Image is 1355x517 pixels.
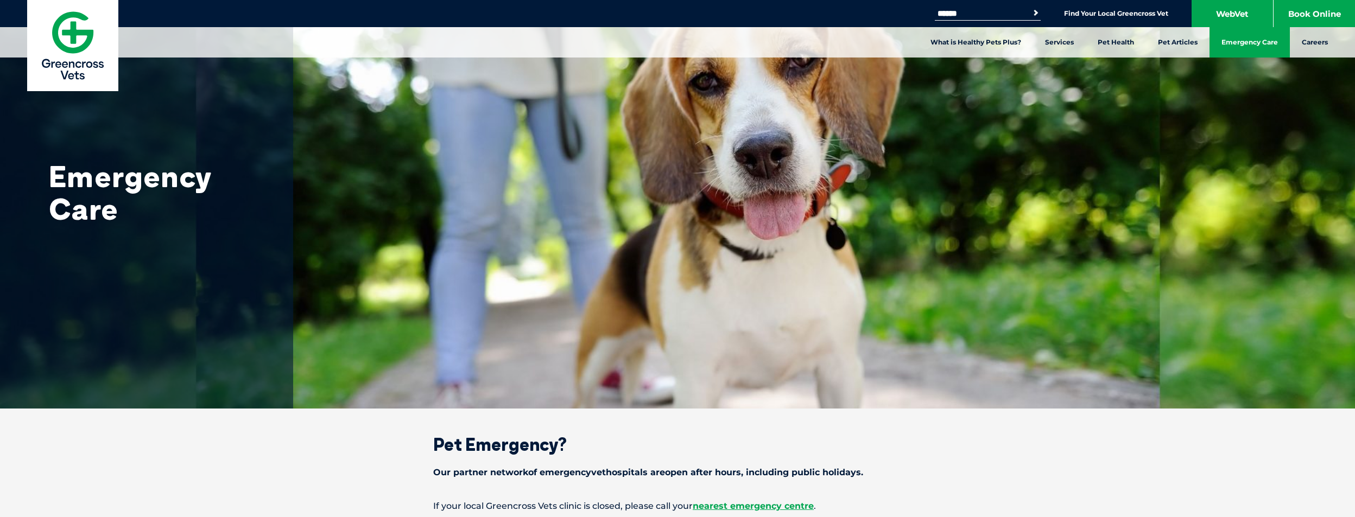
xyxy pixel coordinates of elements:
[1086,27,1146,58] a: Pet Health
[1146,27,1210,58] a: Pet Articles
[814,501,816,511] span: .
[395,436,960,453] h2: Pet Emergency?
[665,467,863,477] span: open after hours, including public holidays.
[591,467,606,477] span: vet
[49,160,266,225] h1: Emergency Care
[693,501,814,511] a: nearest emergency centre
[650,467,665,477] span: are
[1030,8,1041,18] button: Search
[1210,27,1290,58] a: Emergency Care
[919,27,1033,58] a: What is Healthy Pets Plus?
[1290,27,1340,58] a: Careers
[606,467,648,477] span: hospitals
[1033,27,1086,58] a: Services
[433,467,528,477] span: Our partner network
[1064,9,1168,18] a: Find Your Local Greencross Vet
[433,501,693,511] span: If your local Greencross Vets clinic is closed, please call your
[528,467,591,477] span: of emergency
